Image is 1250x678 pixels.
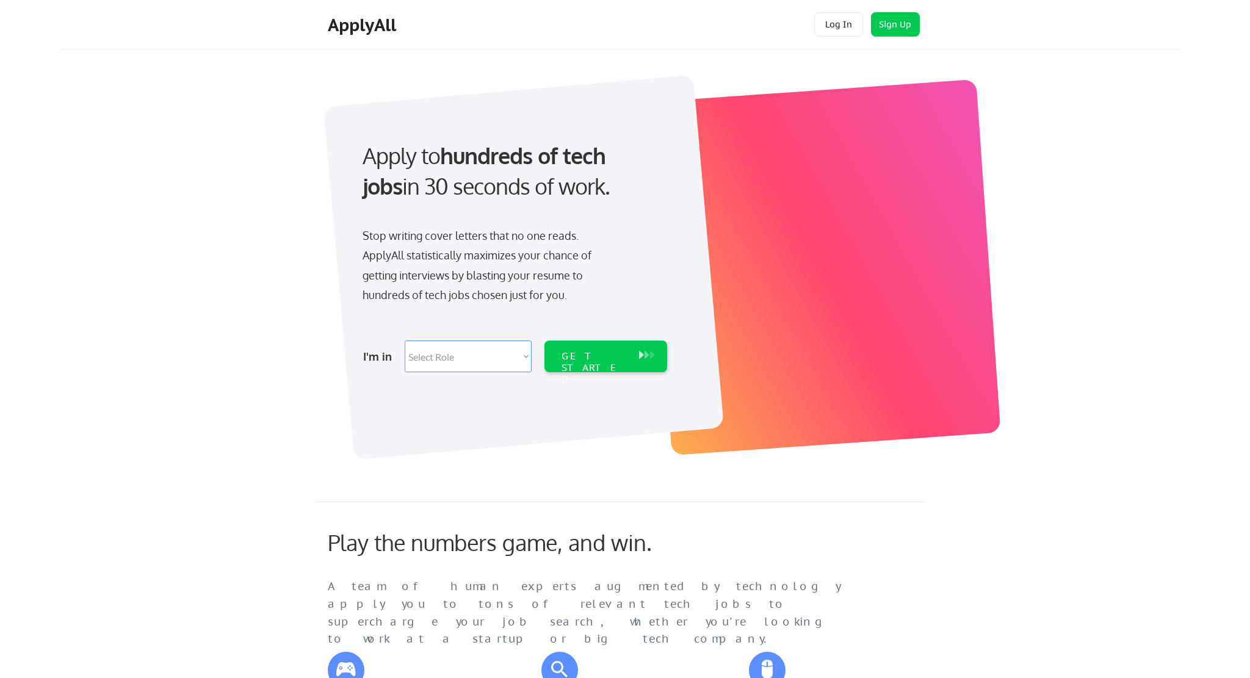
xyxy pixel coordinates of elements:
button: Sign Up [871,12,920,37]
div: A team of human experts augmented by technology apply you to tons of relevant tech jobs to superc... [328,578,865,648]
button: Log In [814,12,863,37]
div: Play the numbers game, and win. [328,529,706,555]
div: ApplyAll [328,15,400,35]
strong: hundreds of tech jobs [363,142,611,200]
div: Stop writing cover letters that no one reads. ApplyAll statistically maximizes your chance of get... [363,226,613,305]
div: I'm in [363,347,397,366]
div: Apply to in 30 seconds of work. [363,140,662,202]
div: GET STARTED [562,350,627,386]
